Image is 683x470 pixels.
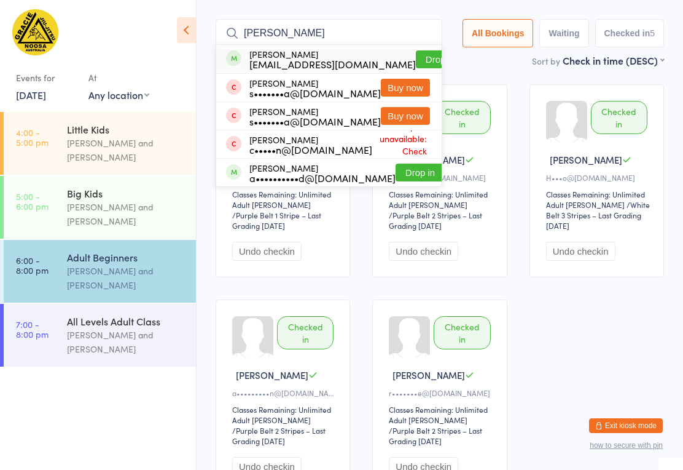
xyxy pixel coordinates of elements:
[16,255,49,275] time: 6:00 - 8:00 pm
[88,88,149,102] div: Any location
[4,304,196,367] a: 7:00 -8:00 pmAll Levels Adult Class[PERSON_NAME] and [PERSON_NAME]
[532,55,560,67] label: Sort by
[232,242,302,261] button: Undo checkin
[389,242,458,261] button: Undo checkin
[4,240,196,303] a: 6:00 -8:00 pmAdult Beginners[PERSON_NAME] and [PERSON_NAME]
[67,200,185,228] div: [PERSON_NAME] and [PERSON_NAME]
[16,127,49,147] time: 4:00 - 5:00 pm
[546,199,625,210] div: Adult [PERSON_NAME]
[249,59,416,69] div: [EMAIL_ADDRESS][DOMAIN_NAME]
[249,106,381,126] div: [PERSON_NAME]
[249,163,396,183] div: [PERSON_NAME]
[591,101,647,134] div: Checked in
[67,264,185,292] div: [PERSON_NAME] and [PERSON_NAME]
[381,107,430,125] button: Buy now
[232,199,311,210] div: Adult [PERSON_NAME]
[389,199,467,210] div: Adult [PERSON_NAME]
[67,328,185,356] div: [PERSON_NAME] and [PERSON_NAME]
[232,189,337,199] div: Classes Remaining: Unlimited
[546,242,615,261] button: Undo checkin
[249,135,372,154] div: [PERSON_NAME]
[389,415,467,425] div: Adult [PERSON_NAME]
[4,176,196,239] a: 5:00 -6:00 pmBig Kids[PERSON_NAME] and [PERSON_NAME]
[546,189,651,199] div: Classes Remaining: Unlimited
[232,210,321,231] span: / Purple Belt 1 Stripe – Last Grading [DATE]
[232,425,326,446] span: / Purple Belt 2 Stripes – Last Grading [DATE]
[277,316,334,349] div: Checked in
[216,19,442,47] input: Search
[546,199,650,231] span: / White Belt 3 Stripes – Last Grading [DATE]
[396,164,445,181] button: Drop in
[389,189,494,199] div: Classes Remaining: Unlimited
[16,191,49,211] time: 5:00 - 6:00 pm
[434,101,490,134] div: Checked in
[389,388,494,398] div: r•••••••e@[DOMAIN_NAME]
[88,68,149,88] div: At
[389,404,494,415] div: Classes Remaining: Unlimited
[650,28,655,38] div: 5
[550,153,622,166] span: [PERSON_NAME]
[434,316,490,349] div: Checked in
[563,54,664,67] div: Check in time (DESC)
[232,388,337,398] div: a•••••••••n@[DOMAIN_NAME]
[595,19,665,47] button: Checked in5
[67,250,185,264] div: Adult Beginners
[16,319,49,339] time: 7:00 - 8:00 pm
[546,172,651,183] div: H•••o@[DOMAIN_NAME]
[249,173,396,183] div: a••••••••••d@[DOMAIN_NAME]
[67,136,185,164] div: [PERSON_NAME] and [PERSON_NAME]
[249,78,381,98] div: [PERSON_NAME]
[389,210,482,231] span: / Purple Belt 2 Stripes – Last Grading [DATE]
[590,441,663,450] button: how to secure with pin
[462,19,534,47] button: All Bookings
[249,88,381,98] div: s•••••••a@[DOMAIN_NAME]
[232,415,311,425] div: Adult [PERSON_NAME]
[67,186,185,200] div: Big Kids
[12,9,58,55] img: Gracie Humaita Noosa
[16,68,76,88] div: Events for
[4,112,196,175] a: 4:00 -5:00 pmLittle Kids[PERSON_NAME] and [PERSON_NAME]
[416,50,465,68] button: Drop in
[392,368,465,381] span: [PERSON_NAME]
[372,117,430,172] span: Drop-in unavailable: Check membership
[67,314,185,328] div: All Levels Adult Class
[67,122,185,136] div: Little Kids
[16,88,46,102] a: [DATE]
[249,116,381,126] div: s•••••••a@[DOMAIN_NAME]
[539,19,588,47] button: Waiting
[389,425,482,446] span: / Purple Belt 2 Stripes – Last Grading [DATE]
[381,79,430,97] button: Buy now
[249,145,372,154] div: c•••••n@[DOMAIN_NAME]
[236,368,308,381] span: [PERSON_NAME]
[589,418,663,433] button: Exit kiosk mode
[249,49,416,69] div: [PERSON_NAME]
[232,404,337,415] div: Classes Remaining: Unlimited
